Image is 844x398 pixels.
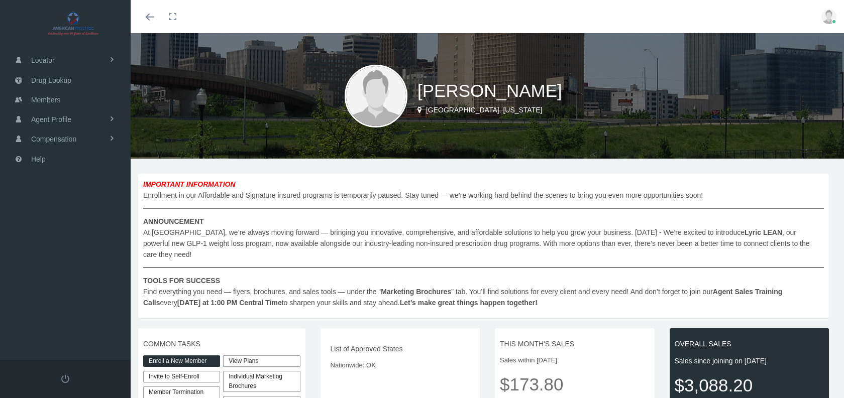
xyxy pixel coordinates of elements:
[500,355,650,365] span: Sales within [DATE]
[143,217,204,225] b: ANNOUNCEMENT
[500,370,650,398] span: $173.80
[426,106,543,114] span: [GEOGRAPHIC_DATA], [US_STATE]
[675,338,824,349] span: OVERALL SALES
[31,71,71,90] span: Drug Lookup
[675,355,824,366] span: Sales since joining on [DATE]
[177,299,282,307] b: [DATE] at 1:00 PM Central Time
[223,355,300,367] a: View Plans
[400,299,538,307] b: Let’s make great things happen together!
[143,180,236,188] b: IMPORTANT INFORMATION
[143,338,300,349] span: COMMON TASKS
[31,110,71,129] span: Agent Profile
[31,51,55,70] span: Locator
[500,338,650,349] span: THIS MONTH'S SALES
[745,228,782,236] b: Lyric LEAN
[31,129,76,149] span: Compensation
[381,288,451,296] b: Marketing Brochures
[13,11,134,36] img: AMERICAN TRUSTEE
[31,150,46,169] span: Help
[417,81,562,100] span: [PERSON_NAME]
[821,9,836,24] img: user-placeholder.jpg
[143,179,824,308] span: Enrollment in our Affordable and Signature insured programs is temporarily paused. Stay tuned — w...
[31,90,60,109] span: Members
[143,355,220,367] a: Enroll a New Member
[331,360,470,370] span: Nationwide: OK
[331,343,470,354] span: List of Approved States
[223,371,300,392] div: Individual Marketing Brochures
[143,277,220,285] b: TOOLS FOR SUCCESS
[345,65,407,127] img: user-placeholder.jpg
[143,371,220,382] a: Invite to Self-Enroll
